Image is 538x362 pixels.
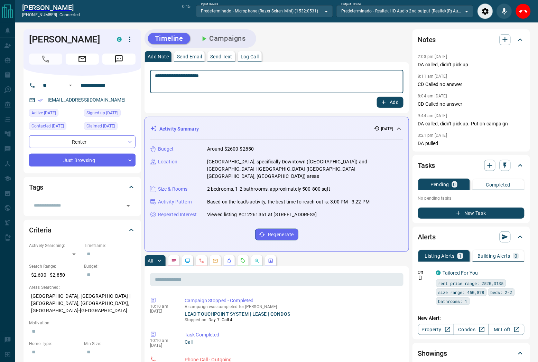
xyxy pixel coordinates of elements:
div: Tags [29,179,136,196]
label: Input Device [201,2,219,7]
svg: Requests [240,258,246,264]
p: DA pulled [418,140,525,147]
p: All [148,258,153,263]
p: Search Range: [29,263,81,269]
h2: Alerts [418,231,436,242]
svg: Listing Alerts [226,258,232,264]
p: 8:04 am [DATE] [418,94,447,98]
svg: Notes [171,258,177,264]
p: Areas Searched: [29,284,136,290]
p: 2:03 pm [DATE] [418,54,447,59]
div: Alerts [418,229,525,245]
p: 3:21 pm [DATE] [418,133,447,138]
button: Campaigns [193,33,253,44]
p: [GEOGRAPHIC_DATA], specifically Downtown ([GEOGRAPHIC_DATA]) and [GEOGRAPHIC_DATA] | [GEOGRAPHIC_... [207,158,403,180]
svg: Push Notification Only [418,276,423,280]
p: Location [158,158,177,165]
p: Send Email [177,54,202,59]
a: [PERSON_NAME] [22,3,80,12]
p: [DATE] [150,343,174,348]
p: Completed [486,182,511,187]
p: [DATE] [381,126,393,132]
p: [GEOGRAPHIC_DATA], [GEOGRAPHIC_DATA] | [GEOGRAPHIC_DATA], [GEOGRAPHIC_DATA], [GEOGRAPHIC_DATA]-[G... [29,290,136,316]
p: Off [418,269,432,276]
span: Day 7: Call 4 [208,317,232,322]
div: Showings [418,345,525,362]
span: bathrooms: 1 [438,298,467,305]
p: New Alert: [418,315,525,322]
p: Size & Rooms [158,185,188,193]
p: Add Note [148,54,169,59]
p: DA called, didn't pick up [418,61,525,68]
span: Message [102,54,136,65]
h2: Showings [418,348,447,359]
div: Audio Settings [477,3,493,19]
p: CD Called no answer [418,101,525,108]
a: Condos [453,324,489,335]
button: Open [66,81,75,89]
span: rent price range: 2520,3135 [438,280,504,287]
p: [PHONE_NUMBER] - [22,12,80,18]
span: Call [29,54,62,65]
a: Tailored For You [443,270,478,276]
div: End Call [516,3,531,19]
p: Campaign Stopped - Completed [185,297,401,304]
p: Motivation: [29,320,136,326]
h2: Tags [29,182,43,193]
span: Contacted [DATE] [31,123,64,130]
p: Actively Searching: [29,242,81,249]
p: A campaign was completed for [PERSON_NAME] [185,304,401,309]
span: Signed up [DATE] [86,109,118,116]
svg: Emails [213,258,218,264]
p: Send Text [210,54,232,59]
svg: Calls [199,258,204,264]
p: 0 [453,182,456,187]
p: 9:44 am [DATE] [418,113,447,118]
a: [EMAIL_ADDRESS][DOMAIN_NAME] [48,97,126,103]
p: Home Type: [29,341,81,347]
p: 10:10 am [150,338,174,343]
p: [DATE] [150,309,174,314]
div: Predeterminado - Microphone (Razer Seiren Mini) (1532:0531) [196,5,333,17]
p: Viewed listing #C12261361 at [STREET_ADDRESS] [207,211,317,218]
h2: Tasks [418,160,435,171]
p: Budget: [84,263,136,269]
span: Active [DATE] [31,109,56,116]
div: Notes [418,31,525,48]
p: Around $2600-$2850 [207,145,254,153]
div: Fri Sep 05 2025 [84,109,136,119]
div: Fri Sep 05 2025 [84,122,136,132]
p: Log Call [241,54,259,59]
div: Just Browsing [29,154,136,166]
h1: [PERSON_NAME] [29,34,106,45]
p: 8:11 am [DATE] [418,74,447,79]
svg: Agent Actions [268,258,273,264]
span: Email [66,54,99,65]
p: Stopped on: [185,317,401,323]
p: Based on the lead's activity, the best time to reach out is: 3:00 PM - 3:22 PM [207,198,370,206]
a: LEAD TOUCHPOINT SYSTEM | LEASE | CONDOS [185,311,290,317]
p: 10:10 am [150,304,174,309]
svg: Lead Browsing Activity [185,258,191,264]
p: Building Alerts [477,254,510,258]
div: Fri Sep 12 2025 [29,122,81,132]
button: Regenerate [255,229,298,240]
p: 0 [514,254,517,258]
a: Mr.Loft [489,324,524,335]
p: Activity Summary [159,125,199,133]
span: Claimed [DATE] [86,123,115,130]
div: condos.ca [436,270,441,275]
p: Timeframe: [84,242,136,249]
a: Property [418,324,454,335]
div: Predeterminado - Realtek HD Audio 2nd output (Realtek(R) Audio) [336,5,473,17]
p: Budget [158,145,174,153]
svg: Opportunities [254,258,260,264]
span: connected [59,12,80,17]
span: beds: 2-2 [491,289,512,296]
p: Call [185,339,401,346]
div: Activity Summary[DATE] [150,123,403,135]
div: Sat Sep 06 2025 [29,109,81,119]
button: Open [123,201,133,211]
p: 1 [459,254,462,258]
h2: Criteria [29,225,52,236]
